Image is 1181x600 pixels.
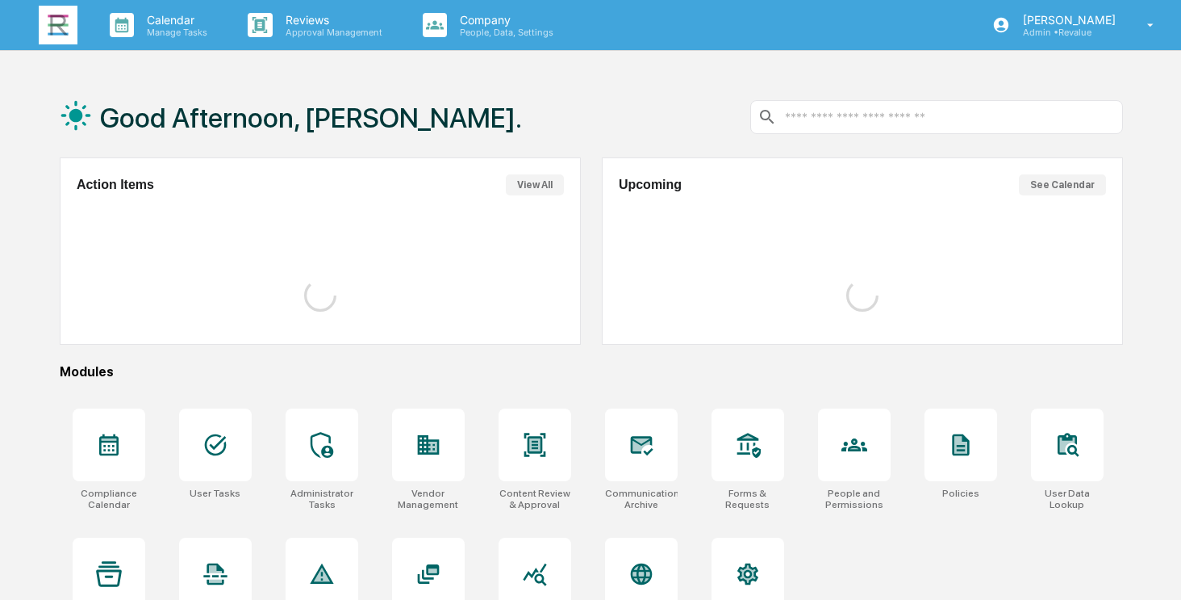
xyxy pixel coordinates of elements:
[392,488,465,510] div: Vendor Management
[273,13,390,27] p: Reviews
[73,488,145,510] div: Compliance Calendar
[605,488,678,510] div: Communications Archive
[134,27,215,38] p: Manage Tasks
[1031,488,1104,510] div: User Data Lookup
[190,488,240,499] div: User Tasks
[39,6,77,44] img: logo
[506,174,564,195] button: View All
[77,178,154,192] h2: Action Items
[1010,27,1124,38] p: Admin • Revalue
[447,13,561,27] p: Company
[1019,174,1106,195] button: See Calendar
[942,488,979,499] div: Policies
[273,27,390,38] p: Approval Management
[286,488,358,510] div: Administrator Tasks
[60,364,1123,380] div: Modules
[619,178,682,192] h2: Upcoming
[712,488,784,510] div: Forms & Requests
[447,27,561,38] p: People, Data, Settings
[818,488,891,510] div: People and Permissions
[499,488,571,510] div: Content Review & Approval
[134,13,215,27] p: Calendar
[1010,13,1124,27] p: [PERSON_NAME]
[100,102,522,134] h1: Good Afternoon, [PERSON_NAME].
